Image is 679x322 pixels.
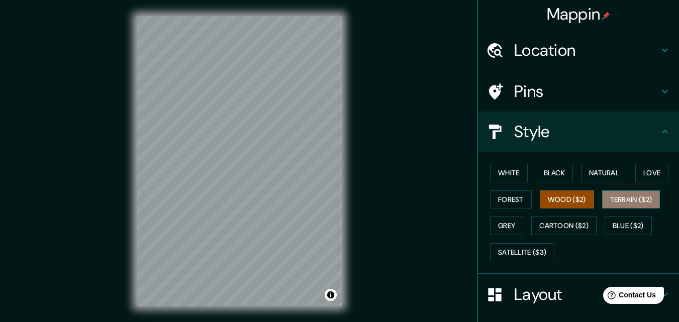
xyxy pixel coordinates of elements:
img: pin-icon.png [602,12,610,20]
button: Grey [490,217,523,235]
h4: Location [514,40,659,60]
div: Pins [478,71,679,112]
button: White [490,164,528,182]
button: Cartoon ($2) [531,217,597,235]
h4: Style [514,122,659,142]
button: Blue ($2) [605,217,652,235]
button: Terrain ($2) [602,190,660,209]
h4: Layout [514,284,659,304]
button: Toggle attribution [325,289,337,301]
button: Forest [490,190,532,209]
button: Satellite ($3) [490,243,554,262]
button: Natural [581,164,627,182]
canvas: Map [137,16,342,306]
div: Layout [478,274,679,314]
div: Location [478,30,679,70]
iframe: Help widget launcher [590,283,668,311]
h4: Mappin [547,4,611,24]
h4: Pins [514,81,659,101]
div: Style [478,112,679,152]
button: Black [536,164,573,182]
button: Wood ($2) [540,190,594,209]
button: Love [635,164,668,182]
